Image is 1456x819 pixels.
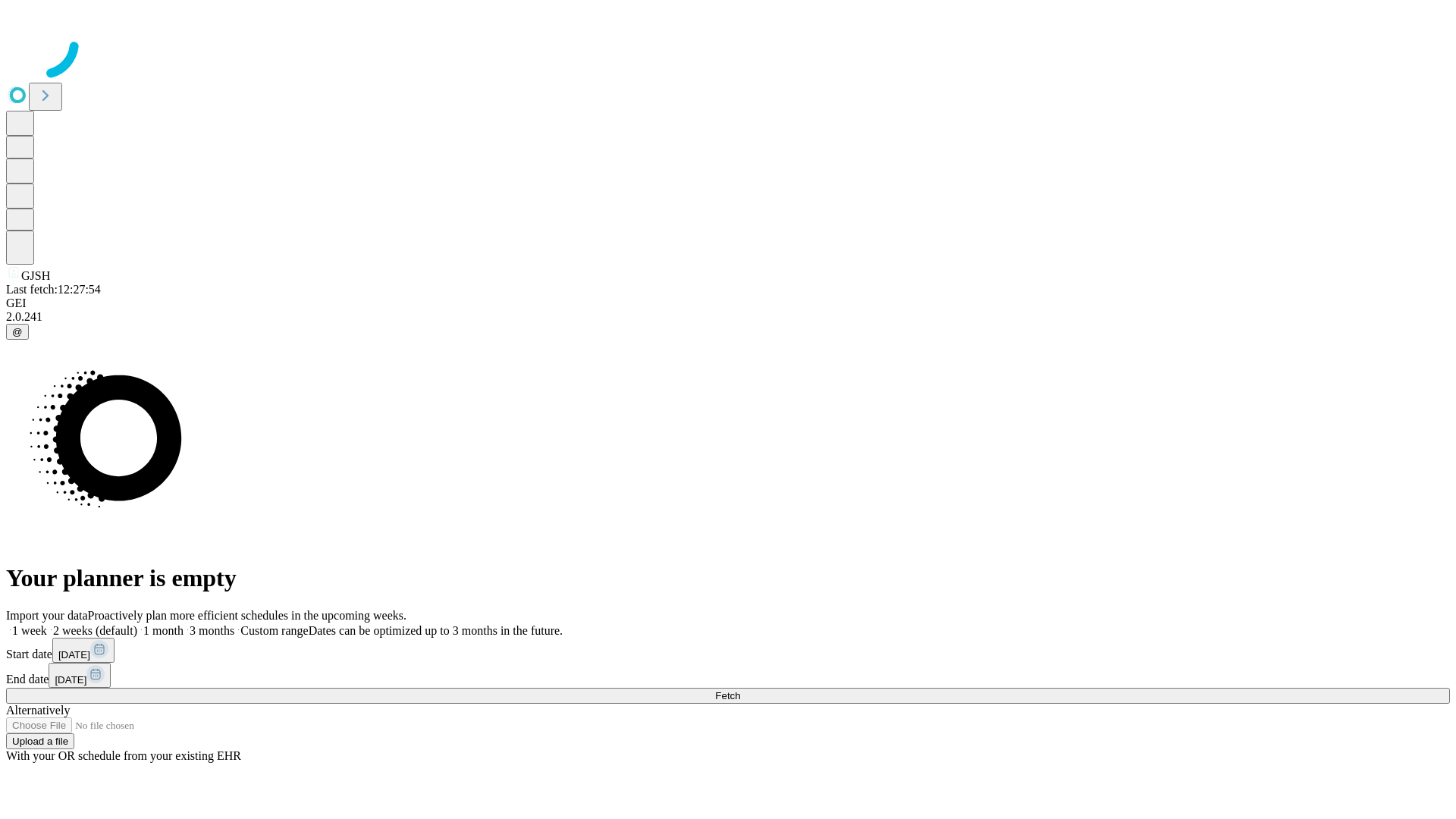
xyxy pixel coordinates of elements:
[143,624,184,637] span: 1 month
[12,326,23,337] span: @
[6,688,1450,704] button: Fetch
[6,310,1450,324] div: 2.0.241
[6,564,1450,592] h1: Your planner is empty
[12,624,47,637] span: 1 week
[88,609,406,622] span: Proactively plan more efficient schedules in the upcoming weeks.
[6,324,29,340] button: @
[49,663,111,688] button: [DATE]
[52,638,115,663] button: [DATE]
[6,609,88,622] span: Import your data
[58,649,90,661] span: [DATE]
[190,624,234,637] span: 3 months
[6,733,74,749] button: Upload a file
[6,749,241,762] span: With your OR schedule from your existing EHR
[53,624,137,637] span: 2 weeks (default)
[6,297,1450,310] div: GEI
[240,624,308,637] span: Custom range
[6,663,1450,688] div: End date
[6,704,70,717] span: Alternatively
[6,283,101,296] span: Last fetch: 12:27:54
[6,638,1450,663] div: Start date
[715,690,740,701] span: Fetch
[21,269,50,282] span: GJSH
[55,674,86,686] span: [DATE]
[309,624,563,637] span: Dates can be optimized up to 3 months in the future.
